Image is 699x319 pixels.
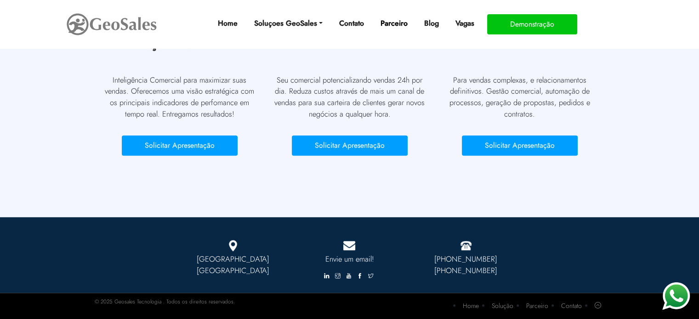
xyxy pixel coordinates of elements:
img: WhatsApp [661,281,691,311]
a: Soluçoes GeoSales [250,14,326,33]
a: Home [214,14,241,33]
a: Home [463,301,479,310]
a: Solução [492,301,513,310]
a: Contato [335,14,368,33]
img: Fone [460,240,472,251]
img: Marcador [229,240,237,251]
p: Inteligência Comercial para maximizar suas vendas. Oferecemos uma visão estratégica com os princ... [102,74,258,120]
a: Blog [421,14,443,33]
a: [PHONE_NUMBER] [434,265,497,276]
p: [GEOGRAPHIC_DATA] [GEOGRAPHIC_DATA] [182,253,284,276]
a: Contato [561,301,582,310]
button: Demonstração [487,14,577,34]
button: Solicitar Apresentação [462,135,578,156]
a: [PHONE_NUMBER] [434,253,497,264]
a: Envie um email! [298,253,401,265]
p: © 2025 Geosales Tecnologia . Todos os direitos reservados. [95,297,235,306]
img: Mail [343,240,355,251]
button: Solicitar Apresentação [292,135,408,156]
img: GeoSales [66,11,158,37]
a: Vagas [452,14,478,33]
p: Seu comercial potencializando vendas 24h por dia. Reduza custos através de mais um canal de venda... [272,74,428,120]
a: Parceiro [526,301,548,310]
button: Solicitar Apresentação [122,135,238,156]
p: Para vendas complexas, e relacionamentos definitivos. Gestão comercial, automação de processos, g... [442,74,598,120]
a: Parceiro [377,14,411,33]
